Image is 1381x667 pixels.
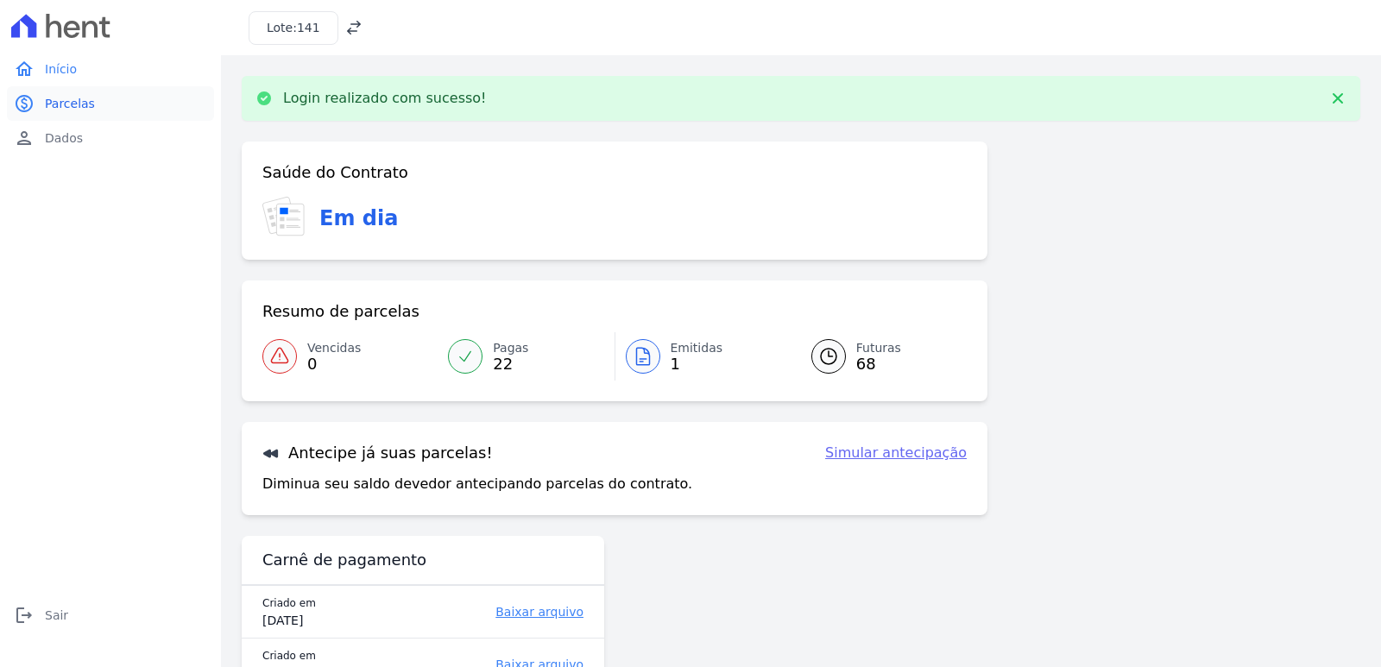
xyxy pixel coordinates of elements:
h3: Saúde do Contrato [262,162,408,183]
a: logoutSair [7,598,214,632]
a: personDados [7,121,214,155]
a: Pagas 22 [438,332,614,381]
p: Diminua seu saldo devedor antecipando parcelas do contrato. [262,474,692,494]
h3: Em dia [319,203,398,234]
span: Dados [45,129,83,147]
span: 141 [297,21,320,35]
span: 68 [856,357,901,371]
span: Início [45,60,77,78]
h3: Carnê de pagamento [262,550,426,570]
a: Simular antecipação [825,443,967,463]
span: 1 [671,357,723,371]
span: Sair [45,607,68,624]
a: Baixar arquivo [416,603,583,620]
i: person [14,128,35,148]
span: Parcelas [45,95,95,112]
span: Emitidas [671,339,723,357]
span: 22 [493,357,528,371]
span: Vencidas [307,339,361,357]
a: homeInício [7,52,214,86]
span: Pagas [493,339,528,357]
i: home [14,59,35,79]
h3: Lote: [267,19,320,37]
p: Login realizado com sucesso! [283,90,487,107]
i: logout [14,605,35,626]
a: paidParcelas [7,86,214,121]
h3: Antecipe já suas parcelas! [262,443,493,463]
span: Futuras [856,339,901,357]
a: Emitidas 1 [615,332,791,381]
div: [DATE] [262,612,375,629]
i: paid [14,93,35,114]
h3: Resumo de parcelas [262,301,419,322]
a: Vencidas 0 [262,332,438,381]
div: Criado em [262,595,375,612]
a: Futuras 68 [791,332,967,381]
span: 0 [307,357,361,371]
div: Criado em [262,647,375,664]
